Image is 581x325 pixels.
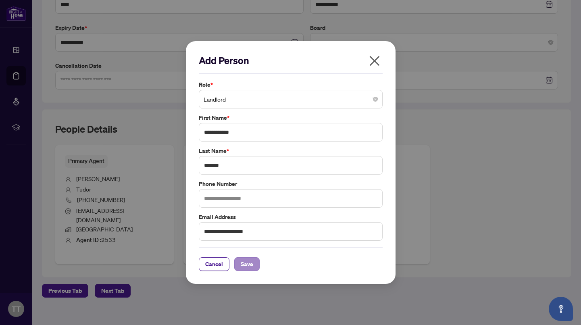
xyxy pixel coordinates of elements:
[373,97,378,102] span: close-circle
[199,212,383,221] label: Email Address
[204,92,378,107] span: Landlord
[199,113,383,122] label: First Name
[234,257,260,271] button: Save
[199,257,229,271] button: Cancel
[199,179,383,188] label: Phone Number
[368,54,381,67] span: close
[199,80,383,89] label: Role
[205,258,223,271] span: Cancel
[549,297,573,321] button: Open asap
[199,54,383,67] h2: Add Person
[199,146,383,155] label: Last Name
[241,258,253,271] span: Save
